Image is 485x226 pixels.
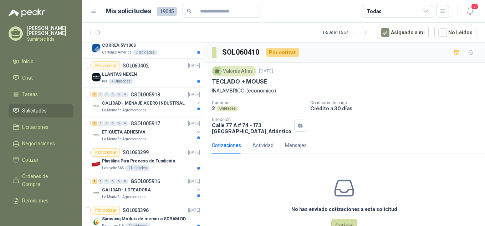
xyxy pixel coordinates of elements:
[22,74,33,82] span: Chat
[92,121,97,126] div: 1
[92,44,101,52] img: Company Logo
[125,165,150,171] div: 1 Unidades
[252,141,274,149] div: Actividad
[131,92,160,97] p: GSOL005918
[188,178,200,185] p: [DATE]
[92,90,201,113] a: 1 0 0 0 0 0 GSOL005918[DATE] Company LogoCALIDAD - MENAJE ACERO INDUSTRIALLa Montaña Agromercados
[122,121,128,126] div: 0
[82,145,203,174] a: Por cotizarSOL060399[DATE] Company LogoPlastilina Para Proceso de FundiciónLafayette SAS1 Unidades
[104,179,109,184] div: 0
[310,100,482,105] p: Condición de pago
[212,122,291,134] p: Calle 77 A # 74 - 173 [GEOGRAPHIC_DATA] , Atlántico
[123,150,149,155] p: SOL060399
[92,102,101,110] img: Company Logo
[291,205,397,213] h3: No has enviado cotizaciones a esta solicitud
[106,6,151,16] h1: Mis solicitudes
[122,179,128,184] div: 0
[22,140,55,147] span: Negociaciones
[116,92,122,97] div: 0
[22,123,48,131] span: Licitaciones
[367,7,382,15] div: Todas
[123,208,149,213] p: SOL060396
[22,156,39,164] span: Cotizar
[188,207,200,214] p: [DATE]
[102,187,151,194] p: CALIDAD - LOTEADORA
[92,119,201,142] a: 1 0 0 0 0 0 GSOL005917[DATE] Company LogoETIQUETA ADHESIVALa Montaña Agromercados
[187,9,192,14] span: search
[259,68,273,75] p: [DATE]
[102,194,147,200] p: La Montaña Agromercados
[110,92,116,97] div: 0
[102,158,175,165] p: Plastilina Para Proceso de Fundición
[188,62,200,69] p: [DATE]
[9,137,73,150] a: Negociaciones
[9,55,73,68] a: Inicio
[131,179,160,184] p: GSOL005916
[22,90,38,98] span: Tareas
[92,92,97,97] div: 1
[9,104,73,117] a: Solicitudes
[27,26,73,36] p: [PERSON_NAME] [PERSON_NAME]
[212,100,305,105] p: Cantidad
[102,107,147,113] p: La Montaña Agromercados
[285,141,307,149] div: Mensajes
[434,26,476,39] button: No Leídos
[133,50,158,55] div: 7 Unidades
[102,71,137,78] p: LLANTAS NEXEN
[92,160,101,168] img: Company Logo
[157,7,177,16] span: 19045
[102,50,132,55] p: Cartones America
[22,197,48,205] span: Remisiones
[464,5,476,18] button: 2
[22,107,47,115] span: Solicitudes
[92,131,101,139] img: Company Logo
[102,136,147,142] p: La Montaña Agromercados
[104,121,109,126] div: 0
[377,26,429,39] button: Asignado a mi
[92,73,101,81] img: Company Logo
[98,121,103,126] div: 0
[266,48,299,57] div: Por cotizar
[22,57,34,65] span: Inicio
[216,106,239,111] div: Unidades
[92,177,201,200] a: 1 0 0 0 0 0 GSOL005916[DATE] Company LogoCALIDAD - LOTEADORALa Montaña Agromercados
[471,3,479,10] span: 2
[102,100,185,107] p: CALIDAD - MENAJE ACERO INDUSTRIAL
[82,59,203,87] a: Por cotizarSOL060402[DATE] Company LogoLLANTAS NEXENKia4 Unidades
[212,117,291,122] p: Dirección
[92,179,97,184] div: 1
[188,120,200,127] p: [DATE]
[22,172,67,188] span: Órdenes de Compra
[212,87,476,95] p: INALAMBRICO (economico)
[9,170,73,191] a: Órdenes de Compra
[92,217,101,226] img: Company Logo
[188,91,200,98] p: [DATE]
[212,66,256,76] div: Valores Atlas
[310,105,482,111] p: Crédito a 30 días
[9,87,73,101] a: Tareas
[102,216,191,222] p: Samsung Módulo de memoria SDRAM DDR4 M393A2G40DB0 de 16 GB M393A2G40DB0-CPB
[123,63,149,68] p: SOL060402
[116,179,122,184] div: 0
[102,165,124,171] p: Lafayette SAS
[131,121,160,126] p: GSOL005917
[109,79,133,84] div: 4 Unidades
[102,42,136,49] p: CORREA 5V1000
[110,179,116,184] div: 0
[102,79,107,84] p: Kia
[116,121,122,126] div: 0
[122,92,128,97] div: 0
[27,37,73,41] p: Sumintec ltda
[92,206,120,215] div: Por cotizar
[212,105,215,111] p: 2
[82,30,203,59] a: Por cotizarSOL060403[DATE] Company LogoCORREA 5V1000Cartones America7 Unidades
[110,121,116,126] div: 0
[92,61,120,70] div: Por cotizar
[9,120,73,134] a: Licitaciones
[9,9,45,17] img: Logo peakr
[92,189,101,197] img: Company Logo
[322,27,371,38] div: 1 - 50 de 11567
[104,92,109,97] div: 0
[222,47,260,58] h3: SOL060410
[92,148,120,157] div: Por cotizar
